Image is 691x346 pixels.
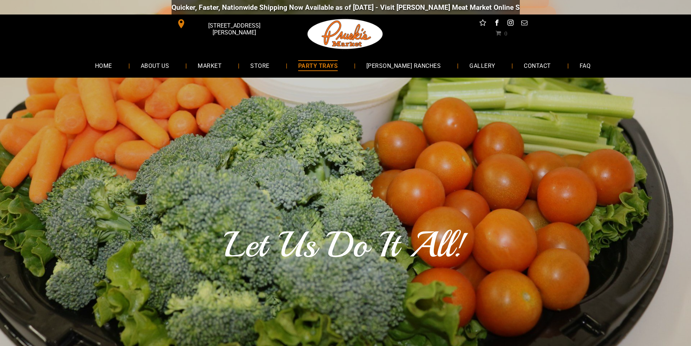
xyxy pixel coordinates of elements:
a: FAQ [569,56,601,75]
a: HOME [84,56,123,75]
a: [PERSON_NAME] RANCHES [355,56,452,75]
a: [STREET_ADDRESS][PERSON_NAME] [172,18,283,29]
a: CONTACT [513,56,562,75]
img: Pruski-s+Market+HQ+Logo2-1920w.png [306,15,384,54]
a: PARTY TRAYS [287,56,349,75]
a: ABOUT US [130,56,180,75]
a: instagram [506,18,515,29]
a: MARKET [187,56,233,75]
span: [STREET_ADDRESS][PERSON_NAME] [187,18,281,40]
a: GALLERY [458,56,506,75]
font: Let Us Do It All! [225,222,466,267]
a: STORE [239,56,280,75]
a: facebook [492,18,501,29]
span: 0 [504,30,507,36]
a: Social network [478,18,488,29]
a: email [519,18,529,29]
